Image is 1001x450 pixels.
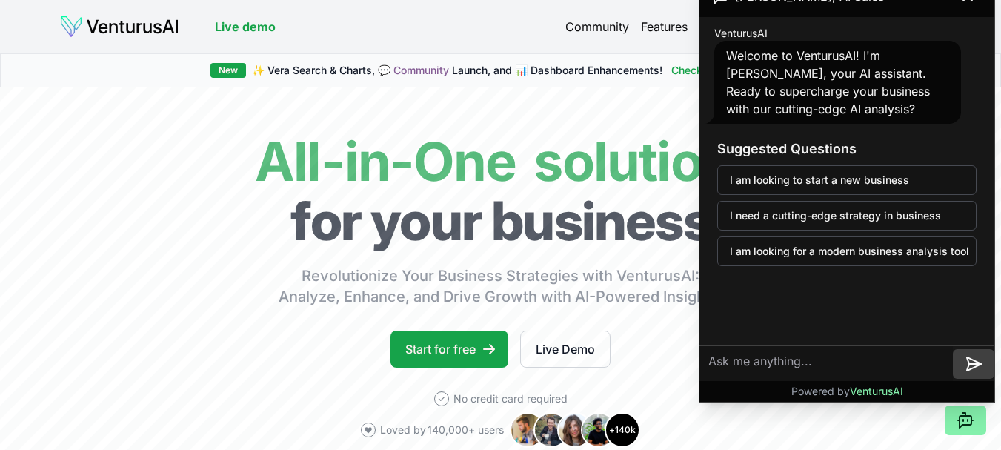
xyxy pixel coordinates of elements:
[717,165,977,195] button: I am looking to start a new business
[791,384,903,399] p: Powered by
[510,412,545,448] img: Avatar 1
[520,331,611,368] a: Live Demo
[581,412,616,448] img: Avatar 4
[393,64,449,76] a: Community
[717,236,977,266] button: I am looking for a modern business analysis tool
[726,48,930,116] span: Welcome to VenturusAI! I'm [PERSON_NAME], your AI assistant. Ready to supercharge your business w...
[533,412,569,448] img: Avatar 2
[671,63,791,78] a: Check them out here
[215,18,276,36] a: Live demo
[565,18,629,36] a: Community
[850,385,903,397] span: VenturusAI
[390,331,508,368] a: Start for free
[59,15,179,39] img: logo
[210,63,246,78] div: New
[714,26,768,41] span: VenturusAI
[717,139,977,159] h3: Suggested Questions
[717,201,977,231] button: I need a cutting-edge strategy in business
[557,412,593,448] img: Avatar 3
[252,63,662,78] span: ✨ Vera Search & Charts, 💬 Launch, and 📊 Dashboard Enhancements!
[641,18,688,36] a: Features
